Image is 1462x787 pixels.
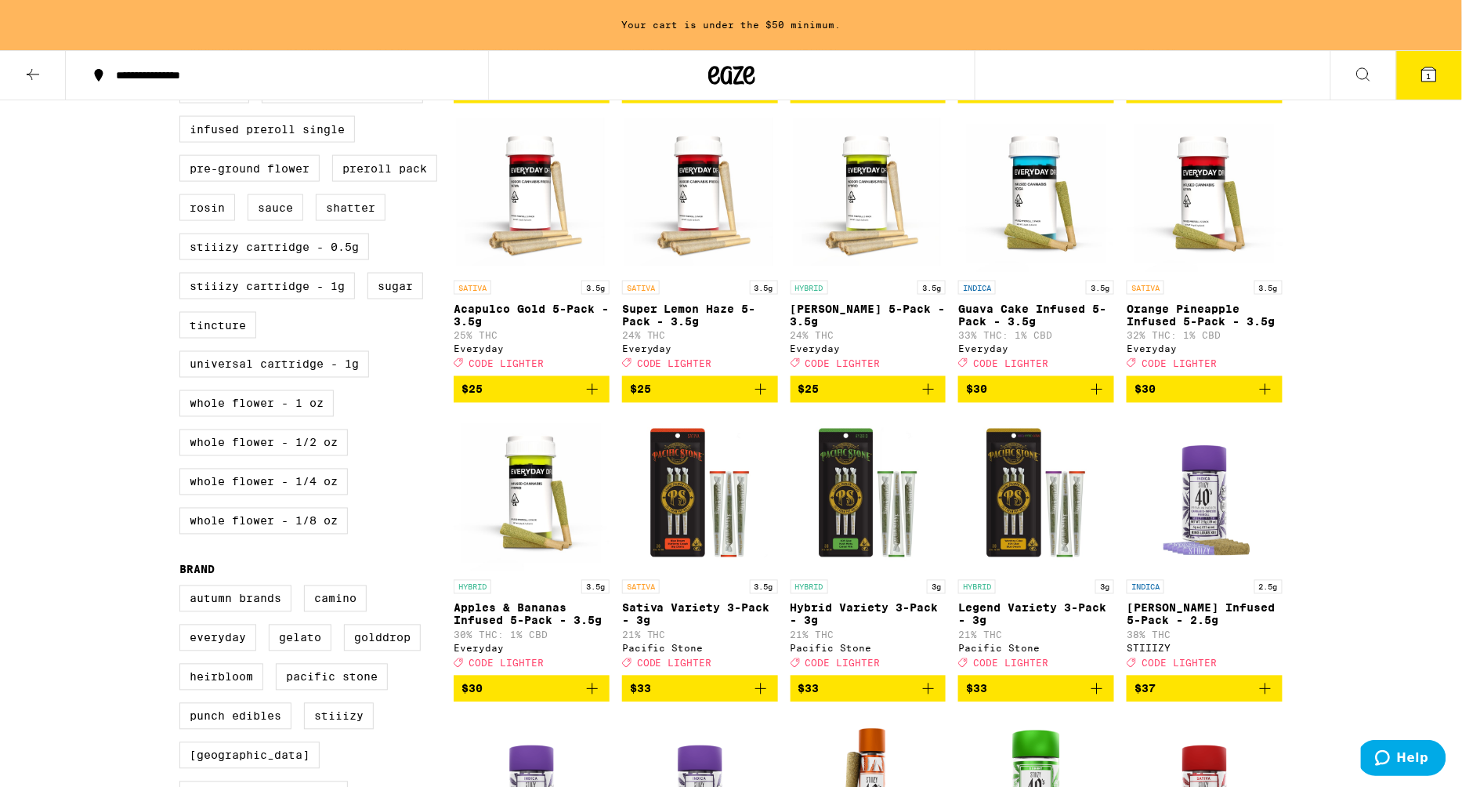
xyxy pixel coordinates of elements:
[958,376,1114,403] button: Add to bag
[304,586,367,612] label: Camino
[791,580,828,594] p: HYBRID
[927,580,946,594] p: 3g
[958,303,1114,328] p: Guava Cake Infused 5-Pack - 3.5g
[958,415,1114,572] img: Pacific Stone - Legend Variety 3-Pack - 3g
[622,676,778,702] button: Add to bag
[791,644,946,654] div: Pacific Stone
[958,116,1114,376] a: Open page for Guava Cake Infused 5-Pack - 3.5g from Everyday
[1254,281,1283,295] p: 3.5g
[791,116,946,376] a: Open page for Papaya Kush 5-Pack - 3.5g from Everyday
[750,281,778,295] p: 3.5g
[454,303,610,328] p: Acapulco Gold 5-Pack - 3.5g
[958,281,996,295] p: INDICA
[1427,71,1431,81] span: 1
[622,281,660,295] p: SATIVA
[1086,281,1114,295] p: 3.5g
[454,644,610,654] div: Everyday
[958,331,1114,341] p: 33% THC: 1% CBD
[798,383,820,396] span: $25
[791,344,946,354] div: Everyday
[454,281,491,295] p: SATIVA
[958,644,1114,654] div: Pacific Stone
[469,658,544,668] span: CODE LIGHTER
[179,194,235,221] label: Rosin
[1142,358,1217,368] span: CODE LIGHTER
[454,376,610,403] button: Add to bag
[791,303,946,328] p: [PERSON_NAME] 5-Pack - 3.5g
[367,273,423,299] label: Sugar
[805,358,881,368] span: CODE LIGHTER
[966,383,987,396] span: $30
[622,116,778,273] img: Everyday - Super Lemon Haze 5-Pack - 3.5g
[461,383,483,396] span: $25
[750,580,778,594] p: 3.5g
[805,658,881,668] span: CODE LIGHTER
[454,344,610,354] div: Everyday
[622,344,778,354] div: Everyday
[1142,658,1217,668] span: CODE LIGHTER
[1127,630,1283,640] p: 38% THC
[966,683,987,695] span: $33
[630,683,651,695] span: $33
[179,664,263,691] label: Heirbloom
[1254,580,1283,594] p: 2.5g
[454,116,610,273] img: Everyday - Acapulco Gold 5-Pack - 3.5g
[791,376,946,403] button: Add to bag
[454,415,610,572] img: Everyday - Apples & Bananas Infused 5-Pack - 3.5g
[581,580,610,594] p: 3.5g
[791,630,946,640] p: 21% THC
[622,415,778,572] img: Pacific Stone - Sativa Variety 3-Pack - 3g
[917,281,946,295] p: 3.5g
[958,602,1114,627] p: Legend Variety 3-Pack - 3g
[622,580,660,594] p: SATIVA
[958,415,1114,676] a: Open page for Legend Variety 3-Pack - 3g from Pacific Stone
[622,303,778,328] p: Super Lemon Haze 5-Pack - 3.5g
[454,331,610,341] p: 25% THC
[454,630,610,640] p: 30% THC: 1% CBD
[973,658,1048,668] span: CODE LIGHTER
[179,155,320,182] label: Pre-ground Flower
[791,116,946,273] img: Everyday - Papaya Kush 5-Pack - 3.5g
[179,390,334,417] label: Whole Flower - 1 oz
[973,358,1048,368] span: CODE LIGHTER
[454,116,610,376] a: Open page for Acapulco Gold 5-Pack - 3.5g from Everyday
[316,194,385,221] label: Shatter
[791,415,946,676] a: Open page for Hybrid Variety 3-Pack - 3g from Pacific Stone
[179,273,355,299] label: STIIIZY Cartridge - 1g
[469,358,544,368] span: CODE LIGHTER
[179,586,291,612] label: Autumn Brands
[622,602,778,627] p: Sativa Variety 3-Pack - 3g
[179,116,355,143] label: Infused Preroll Single
[1127,602,1283,627] p: [PERSON_NAME] Infused 5-Pack - 2.5g
[1134,383,1156,396] span: $30
[344,625,421,651] label: GoldDrop
[581,281,610,295] p: 3.5g
[958,630,1114,640] p: 21% THC
[179,508,348,535] label: Whole Flower - 1/8 oz
[1095,580,1114,594] p: 3g
[1127,415,1283,572] img: STIIIZY - King Louis XIII Infused 5-Pack - 2.5g
[179,351,369,378] label: Universal Cartridge - 1g
[1127,281,1164,295] p: SATIVA
[791,602,946,627] p: Hybrid Variety 3-Pack - 3g
[304,703,374,730] label: STIIIZY
[1127,116,1283,376] a: Open page for Orange Pineapple Infused 5-Pack - 3.5g from Everyday
[1127,331,1283,341] p: 32% THC: 1% CBD
[791,331,946,341] p: 24% THC
[622,331,778,341] p: 24% THC
[622,116,778,376] a: Open page for Super Lemon Haze 5-Pack - 3.5g from Everyday
[1127,303,1283,328] p: Orange Pineapple Infused 5-Pack - 3.5g
[630,383,651,396] span: $25
[1396,51,1462,100] button: 1
[791,676,946,702] button: Add to bag
[622,376,778,403] button: Add to bag
[1134,683,1156,695] span: $37
[179,234,369,260] label: STIIIZY Cartridge - 0.5g
[179,742,320,769] label: [GEOGRAPHIC_DATA]
[1127,644,1283,654] div: STIIIZY
[179,430,348,456] label: Whole Flower - 1/2 oz
[791,281,828,295] p: HYBRID
[1127,415,1283,676] a: Open page for King Louis XIII Infused 5-Pack - 2.5g from STIIIZY
[332,155,437,182] label: Preroll Pack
